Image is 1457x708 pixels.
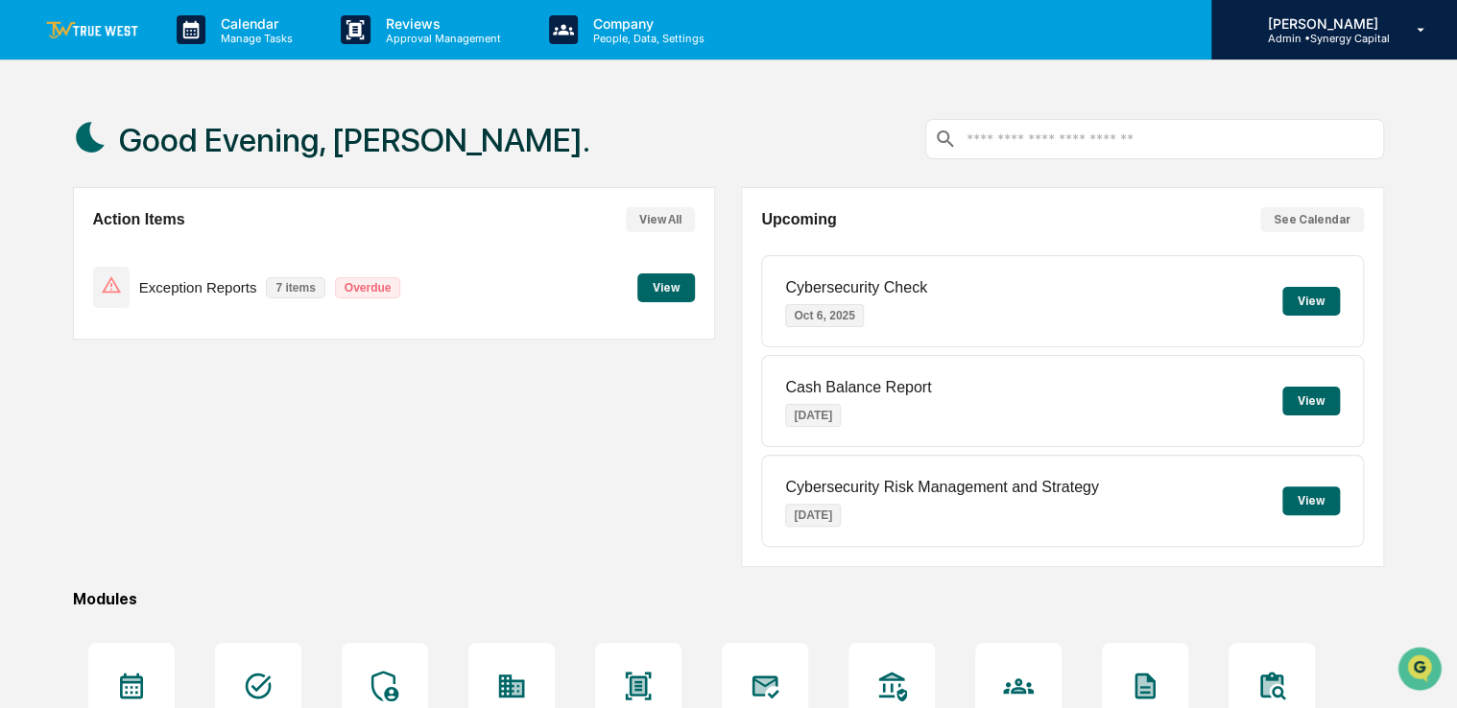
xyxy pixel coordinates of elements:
span: Pylon [191,423,232,437]
a: 🖐️Preclearance [12,332,131,366]
p: Cybersecurity Check [785,279,927,296]
span: Data Lookup [38,376,121,395]
button: View [1282,387,1340,415]
p: People, Data, Settings [578,32,714,45]
div: 🖐️ [19,342,35,357]
img: Sigrid Alegria [19,242,50,272]
a: 🗄️Attestations [131,332,246,366]
p: Cybersecurity Risk Management and Strategy [785,479,1098,496]
p: Oct 6, 2025 [785,304,863,327]
div: 🗄️ [139,342,155,357]
a: View [637,277,695,295]
p: Overdue [335,277,401,298]
img: 1746055101610-c473b297-6a78-478c-a979-82029cc54cd1 [19,146,54,180]
div: We're offline, we'll be back soon [86,165,272,180]
span: • [159,260,166,275]
p: Reviews [370,15,511,32]
h2: Action Items [93,211,185,228]
a: Powered byPylon [135,422,232,437]
button: View All [626,207,695,232]
span: [PERSON_NAME] [60,260,155,275]
button: Start new chat [326,152,349,175]
p: Company [578,15,714,32]
p: Calendar [205,15,302,32]
button: See all [298,208,349,231]
p: Approval Management [370,32,511,45]
button: View [637,273,695,302]
h2: Upcoming [761,211,836,228]
p: [PERSON_NAME] [1252,15,1389,32]
div: Modules [73,590,1384,608]
a: 🔎Data Lookup [12,368,129,403]
div: Start new chat [86,146,315,165]
span: Attestations [158,340,238,359]
p: Manage Tasks [205,32,302,45]
span: [DATE] [170,260,209,275]
p: Admin • Synergy Capital [1252,32,1389,45]
div: 🔎 [19,378,35,393]
div: Past conversations [19,212,129,227]
span: Preclearance [38,340,124,359]
button: View [1282,287,1340,316]
p: How can we help? [19,39,349,70]
p: Cash Balance Report [785,379,931,396]
p: [DATE] [785,404,841,427]
p: Exception Reports [139,279,257,295]
button: See Calendar [1260,207,1364,232]
h1: Good Evening, [PERSON_NAME]. [119,121,590,159]
button: View [1282,486,1340,515]
p: 7 items [266,277,324,298]
iframe: Open customer support [1396,645,1447,696]
img: logo [46,21,138,39]
img: 8933085812038_c878075ebb4cc5468115_72.jpg [40,146,75,180]
p: [DATE] [785,504,841,527]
